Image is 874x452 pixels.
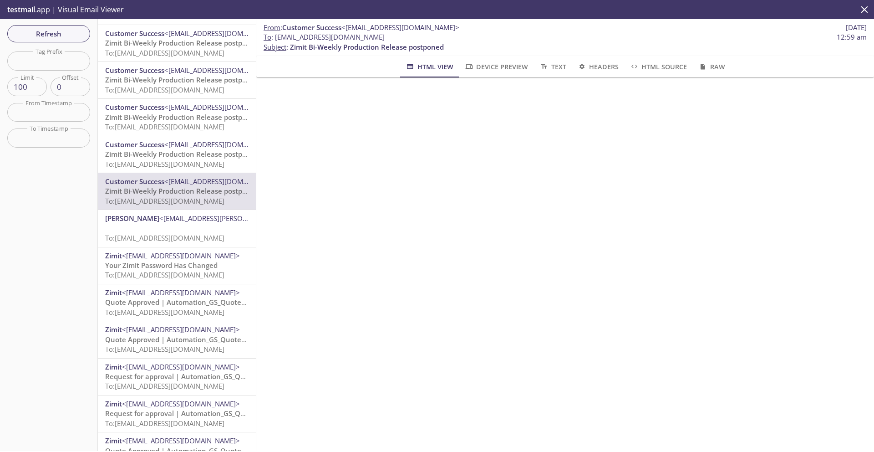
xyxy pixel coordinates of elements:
span: [DATE] [846,23,867,32]
span: [PERSON_NAME] [105,214,159,223]
div: [PERSON_NAME]<[EMAIL_ADDRESS][PERSON_NAME][DOMAIN_NAME]>To:[EMAIL_ADDRESS][DOMAIN_NAME] [98,210,256,247]
span: Zimit Bi-Weekly Production Release postponed [105,113,259,122]
div: Zimit<[EMAIL_ADDRESS][DOMAIN_NAME]>Quote Approved | Automation_GS_Quotexo9yvTo:[EMAIL_ADDRESS][DO... [98,284,256,321]
span: <[EMAIL_ADDRESS][DOMAIN_NAME]> [164,66,282,75]
span: <[EMAIL_ADDRESS][DOMAIN_NAME]> [164,29,282,38]
span: testmail [7,5,35,15]
span: <[EMAIL_ADDRESS][DOMAIN_NAME]> [122,399,240,408]
span: HTML View [405,61,453,72]
span: Raw [698,61,725,72]
div: Customer Success<[EMAIL_ADDRESS][DOMAIN_NAME]>Zimit Bi-Weekly Production Release postponedTo:[EMA... [98,62,256,98]
span: To: [EMAIL_ADDRESS][DOMAIN_NAME] [105,270,224,279]
span: Zimit [105,251,122,260]
span: To: [EMAIL_ADDRESS][DOMAIN_NAME] [105,48,224,57]
span: Zimit Bi-Weekly Production Release postponed [105,38,259,47]
span: Customer Success [105,177,164,186]
span: To: [EMAIL_ADDRESS][DOMAIN_NAME] [105,308,224,317]
span: Zimit Bi-Weekly Production Release postponed [290,42,444,51]
span: Refresh [15,28,83,40]
span: Customer Success [282,23,341,32]
span: To: [EMAIL_ADDRESS][DOMAIN_NAME] [105,159,224,169]
span: <[EMAIL_ADDRESS][DOMAIN_NAME]> [122,362,240,371]
span: : [EMAIL_ADDRESS][DOMAIN_NAME] [264,32,385,42]
span: Zimit Bi-Weekly Production Release postponed [105,149,259,159]
span: Customer Success [105,29,164,38]
span: <[EMAIL_ADDRESS][DOMAIN_NAME]> [164,103,282,112]
span: To: [EMAIL_ADDRESS][DOMAIN_NAME] [105,233,224,242]
span: Customer Success [105,103,164,112]
span: Zimit Bi-Weekly Production Release postponed [105,75,259,84]
span: Your Zimit Password Has Changed [105,261,218,270]
div: Customer Success<[EMAIL_ADDRESS][DOMAIN_NAME]>Zimit Bi-Weekly Production Release postponedTo:[EMA... [98,136,256,173]
span: <[EMAIL_ADDRESS][PERSON_NAME][DOMAIN_NAME]> [159,214,330,223]
span: To [264,32,271,41]
span: HTML Source [630,61,687,72]
span: Request for approval | Automation_GS_Quotexo9yv [105,409,275,418]
span: To: [EMAIL_ADDRESS][DOMAIN_NAME] [105,196,224,205]
span: Zimit [105,325,122,334]
div: Zimit<[EMAIL_ADDRESS][DOMAIN_NAME]>Quote Approved | Automation_GS_Quotexo9yvTo:[EMAIL_ADDRESS][DO... [98,321,256,358]
span: To: [EMAIL_ADDRESS][DOMAIN_NAME] [105,381,224,390]
span: From [264,23,280,32]
span: To: [EMAIL_ADDRESS][DOMAIN_NAME] [105,344,224,354]
span: 12:59 am [837,32,867,42]
span: Device Preview [464,61,528,72]
span: <[EMAIL_ADDRESS][DOMAIN_NAME]> [341,23,459,32]
span: Zimit [105,399,122,408]
span: Subject [264,42,286,51]
div: Zimit<[EMAIL_ADDRESS][DOMAIN_NAME]>Request for approval | Automation_GS_Quotexo9yvTo:[EMAIL_ADDRE... [98,359,256,395]
span: <[EMAIL_ADDRESS][DOMAIN_NAME]> [164,140,282,149]
span: Zimit [105,288,122,297]
span: Zimit [105,362,122,371]
button: Refresh [7,25,90,42]
span: <[EMAIL_ADDRESS][DOMAIN_NAME]> [122,325,240,334]
span: <[EMAIL_ADDRESS][DOMAIN_NAME]> [122,251,240,260]
span: : [264,23,459,32]
span: Customer Success [105,66,164,75]
span: <[EMAIL_ADDRESS][DOMAIN_NAME]> [122,436,240,445]
div: Zimit<[EMAIL_ADDRESS][DOMAIN_NAME]>Request for approval | Automation_GS_Quotexo9yvTo:[EMAIL_ADDRE... [98,395,256,432]
span: To: [EMAIL_ADDRESS][DOMAIN_NAME] [105,122,224,131]
div: Customer Success<[EMAIL_ADDRESS][DOMAIN_NAME]>Zimit Bi-Weekly Production Release postponedTo:[EMA... [98,173,256,210]
span: Quote Approved | Automation_GS_Quotexo9yv [105,298,260,307]
span: To: [EMAIL_ADDRESS][DOMAIN_NAME] [105,85,224,94]
span: Customer Success [105,140,164,149]
div: Customer Success<[EMAIL_ADDRESS][DOMAIN_NAME]>Zimit Bi-Weekly Production Release postponedTo:[EMA... [98,99,256,135]
span: Zimit Bi-Weekly Production Release postponed [105,186,259,195]
span: <[EMAIL_ADDRESS][DOMAIN_NAME]> [164,177,282,186]
span: Headers [577,61,619,72]
p: : [264,32,867,52]
span: To: [EMAIL_ADDRESS][DOMAIN_NAME] [105,419,224,428]
span: Zimit [105,436,122,445]
div: Customer Success<[EMAIL_ADDRESS][DOMAIN_NAME]>Zimit Bi-Weekly Production Release postponedTo:[EMA... [98,25,256,62]
span: Quote Approved | Automation_GS_Quotexo9yv [105,335,260,344]
span: Request for approval | Automation_GS_Quotexo9yv [105,372,275,381]
div: Zimit<[EMAIL_ADDRESS][DOMAIN_NAME]>Your Zimit Password Has ChangedTo:[EMAIL_ADDRESS][DOMAIN_NAME] [98,247,256,284]
span: <[EMAIL_ADDRESS][DOMAIN_NAME]> [122,288,240,297]
span: Text [539,61,566,72]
